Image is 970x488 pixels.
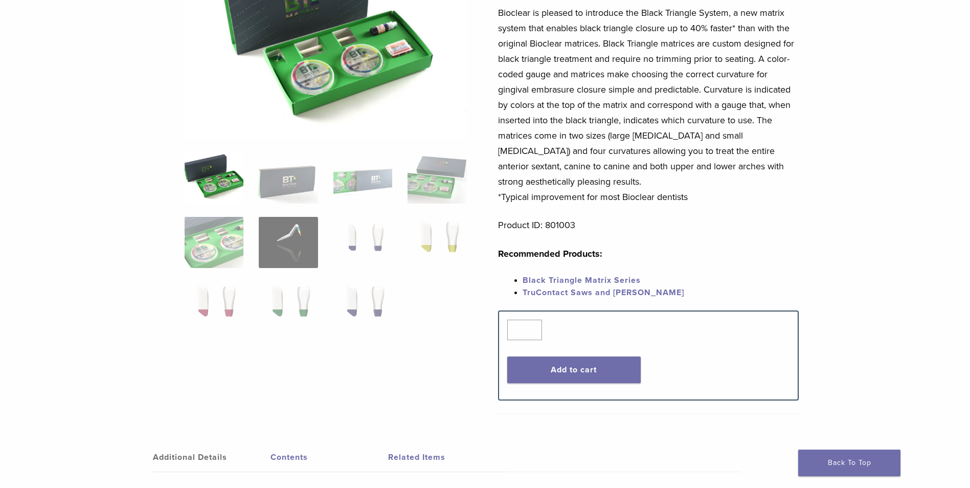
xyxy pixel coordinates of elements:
[270,443,388,472] a: Contents
[259,281,318,332] img: Black Triangle (BT) Kit - Image 10
[408,217,466,268] img: Black Triangle (BT) Kit - Image 8
[523,275,641,285] a: Black Triangle Matrix Series
[498,217,799,233] p: Product ID: 801003
[333,217,392,268] img: Black Triangle (BT) Kit - Image 7
[388,443,506,472] a: Related Items
[259,217,318,268] img: Black Triangle (BT) Kit - Image 6
[259,152,318,204] img: Black Triangle (BT) Kit - Image 2
[185,281,243,332] img: Black Triangle (BT) Kit - Image 9
[333,152,392,204] img: Black Triangle (BT) Kit - Image 3
[153,443,270,472] a: Additional Details
[523,287,684,298] a: TruContact Saws and [PERSON_NAME]
[408,152,466,204] img: Black Triangle (BT) Kit - Image 4
[507,357,641,383] button: Add to cart
[185,217,243,268] img: Black Triangle (BT) Kit - Image 5
[498,5,799,205] p: Bioclear is pleased to introduce the Black Triangle System, a new matrix system that enables blac...
[185,152,243,204] img: Intro-Black-Triangle-Kit-6-Copy-e1548792917662-324x324.jpg
[333,281,392,332] img: Black Triangle (BT) Kit - Image 11
[798,450,900,476] a: Back To Top
[498,248,602,259] strong: Recommended Products:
